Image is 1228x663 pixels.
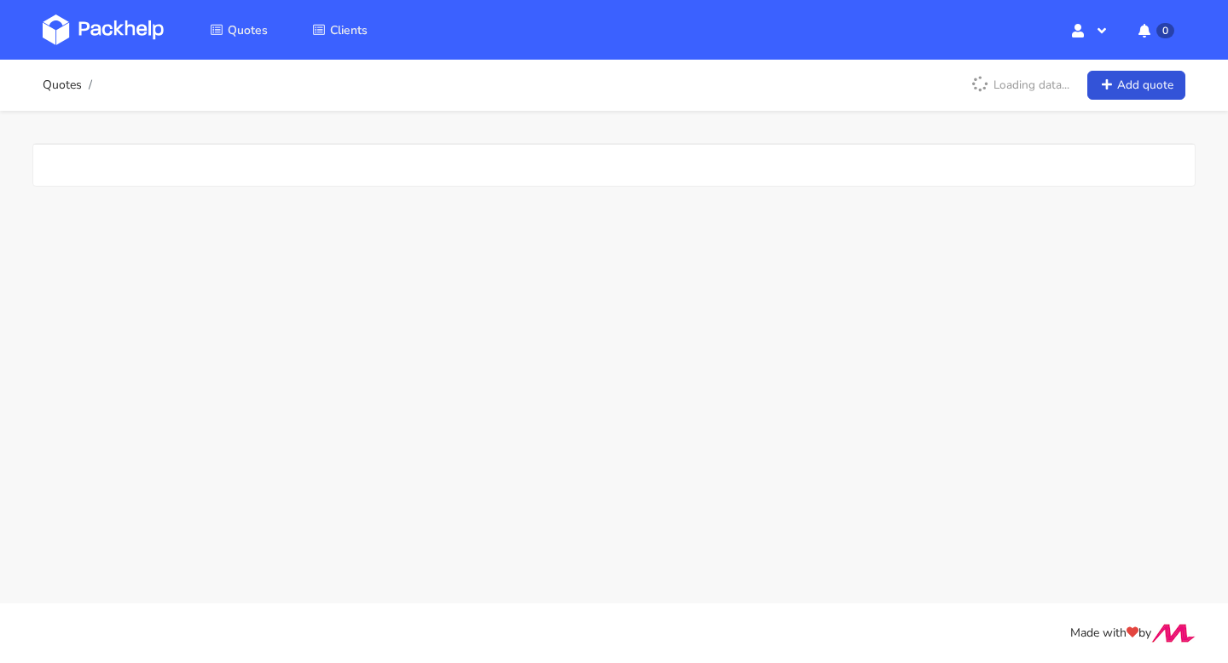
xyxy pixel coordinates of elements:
[189,14,288,45] a: Quotes
[1087,71,1185,101] a: Add quote
[963,71,1078,100] p: Loading data...
[228,22,268,38] span: Quotes
[20,624,1208,643] div: Made with by
[1156,23,1174,38] span: 0
[330,22,368,38] span: Clients
[292,14,388,45] a: Clients
[1125,14,1185,45] button: 0
[1151,624,1196,643] img: Move Closer
[43,78,82,92] a: Quotes
[43,68,97,102] nav: breadcrumb
[43,14,164,45] img: Dashboard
